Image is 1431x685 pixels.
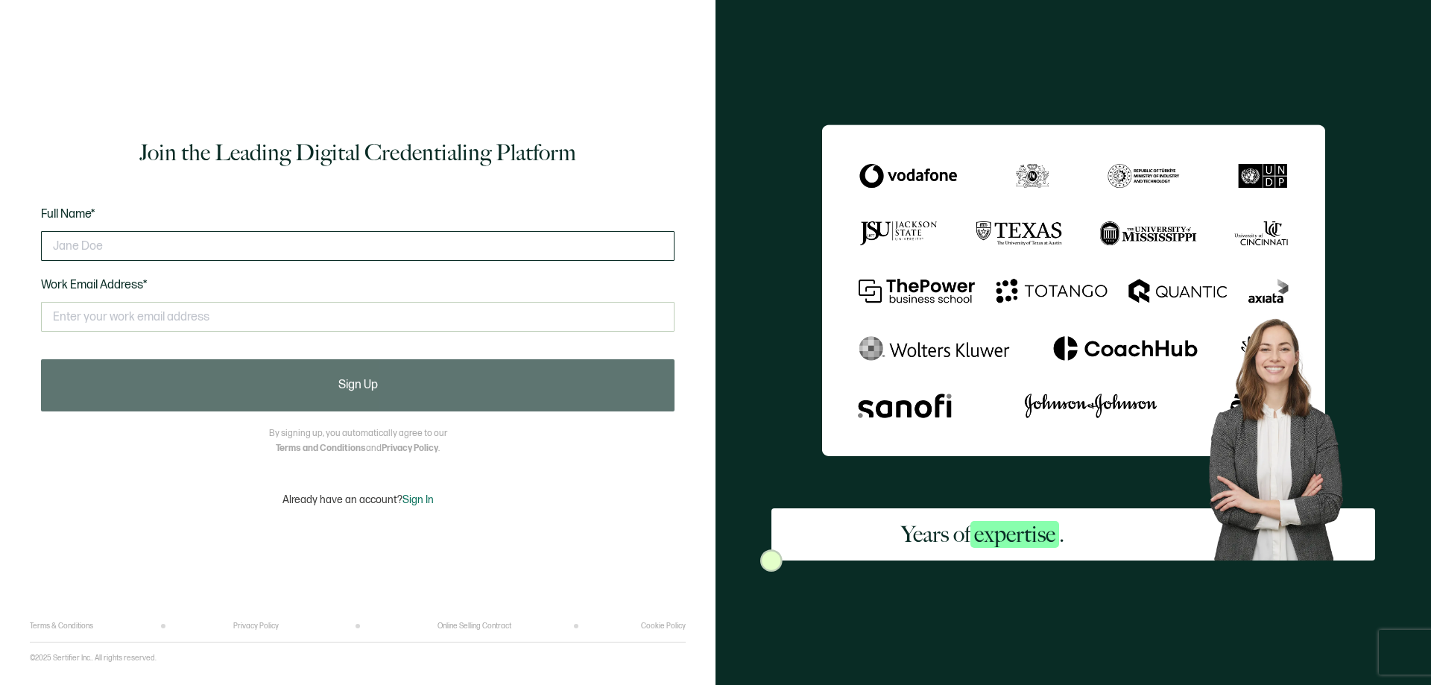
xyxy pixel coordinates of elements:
[822,124,1325,456] img: Sertifier Signup - Years of <span class="strong-h">expertise</span>.
[970,521,1059,548] span: expertise
[41,231,675,261] input: Jane Doe
[901,520,1064,549] h2: Years of .
[30,654,157,663] p: ©2025 Sertifier Inc.. All rights reserved.
[641,622,686,631] a: Cookie Policy
[282,493,434,506] p: Already have an account?
[437,622,511,631] a: Online Selling Contract
[1194,306,1375,561] img: Sertifier Signup - Years of <span class="strong-h">expertise</span>. Hero
[338,379,378,391] span: Sign Up
[269,426,447,456] p: By signing up, you automatically agree to our and .
[233,622,279,631] a: Privacy Policy
[41,207,95,221] span: Full Name*
[41,278,148,292] span: Work Email Address*
[30,622,93,631] a: Terms & Conditions
[41,302,675,332] input: Enter your work email address
[41,359,675,411] button: Sign Up
[276,443,366,454] a: Terms and Conditions
[139,138,576,168] h1: Join the Leading Digital Credentialing Platform
[760,549,783,572] img: Sertifier Signup
[382,443,438,454] a: Privacy Policy
[402,493,434,506] span: Sign In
